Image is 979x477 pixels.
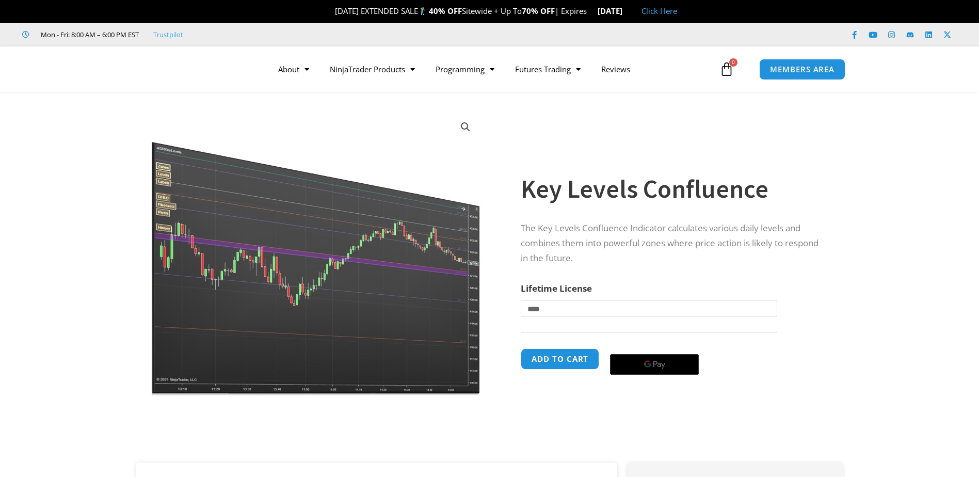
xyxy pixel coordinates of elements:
img: LogoAI | Affordable Indicators – NinjaTrader [120,51,231,88]
a: NinjaTrader Products [319,57,425,81]
span: MEMBERS AREA [770,66,834,73]
strong: 70% OFF [522,6,555,16]
a: MEMBERS AREA [759,59,845,80]
h1: Key Levels Confluence [521,171,822,207]
a: Futures Trading [505,57,591,81]
span: [DATE] EXTENDED SALE Sitewide + Up To | Expires [324,6,598,16]
img: 🎉 [327,7,334,15]
span: Mon - Fri: 8:00 AM – 6:00 PM EST [38,28,139,41]
a: Click Here [641,6,677,16]
strong: 40% OFF [429,6,462,16]
iframe: Secure payment input frame [608,347,701,348]
a: View full-screen image gallery [456,118,475,136]
a: About [268,57,319,81]
nav: Menu [268,57,717,81]
img: ⌛ [587,7,595,15]
span: 0 [729,58,737,67]
a: Programming [425,57,505,81]
img: Key Levels 1 [151,110,483,395]
strong: [DATE] [598,6,631,16]
a: 0 [704,54,749,84]
button: Add to cart [521,348,599,370]
a: Trustpilot [153,28,183,41]
p: The Key Levels Confluence Indicator calculates various daily levels and combines them into powerf... [521,221,822,266]
a: Reviews [591,57,640,81]
button: Buy with GPay [610,354,699,375]
img: 🏭 [623,7,631,15]
img: 🏌️‍♂️ [419,7,426,15]
label: Lifetime License [521,282,592,294]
